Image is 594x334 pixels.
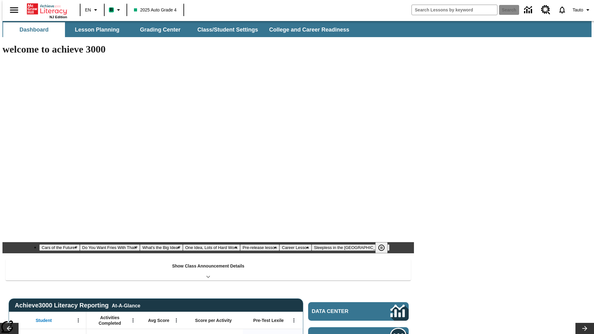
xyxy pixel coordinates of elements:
[570,4,594,15] button: Profile/Settings
[27,2,67,19] div: Home
[2,21,592,37] div: SubNavbar
[2,22,355,37] div: SubNavbar
[279,244,311,251] button: Slide 6 Career Lesson
[110,6,113,14] span: B
[289,316,299,325] button: Open Menu
[66,22,128,37] button: Lesson Planning
[15,302,140,309] span: Achieve3000 Literacy Reporting
[412,5,497,15] input: search field
[264,22,354,37] button: College and Career Readiness
[140,244,183,251] button: Slide 3 What's the Big Idea?
[106,4,125,15] button: Boost Class color is mint green. Change class color
[573,7,583,13] span: Tauto
[2,44,414,55] h1: welcome to achieve 3000
[172,316,181,325] button: Open Menu
[183,244,240,251] button: Slide 4 One Idea, Lots of Hard Work
[74,316,83,325] button: Open Menu
[3,22,65,37] button: Dashboard
[375,242,388,253] button: Pause
[253,318,284,323] span: Pre-Test Lexile
[312,244,390,251] button: Slide 7 Sleepless in the Animal Kingdom
[85,7,91,13] span: EN
[520,2,537,19] a: Data Center
[112,302,140,309] div: At-A-Glance
[89,315,130,326] span: Activities Completed
[27,3,67,15] a: Home
[172,263,244,269] p: Show Class Announcement Details
[192,22,263,37] button: Class/Student Settings
[134,7,177,13] span: 2025 Auto Grade 4
[82,4,102,15] button: Language: EN, Select a language
[128,316,138,325] button: Open Menu
[312,308,370,315] span: Data Center
[148,318,169,323] span: Avg Score
[36,318,52,323] span: Student
[49,15,67,19] span: NJ Edition
[375,242,394,253] div: Pause
[308,302,409,321] a: Data Center
[554,2,570,18] a: Notifications
[129,22,191,37] button: Grading Center
[39,244,80,251] button: Slide 1 Cars of the Future?
[195,318,232,323] span: Score per Activity
[5,1,23,19] button: Open side menu
[240,244,279,251] button: Slide 5 Pre-release lesson
[575,323,594,334] button: Lesson carousel, Next
[80,244,140,251] button: Slide 2 Do You Want Fries With That?
[6,259,411,280] div: Show Class Announcement Details
[537,2,554,18] a: Resource Center, Will open in new tab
